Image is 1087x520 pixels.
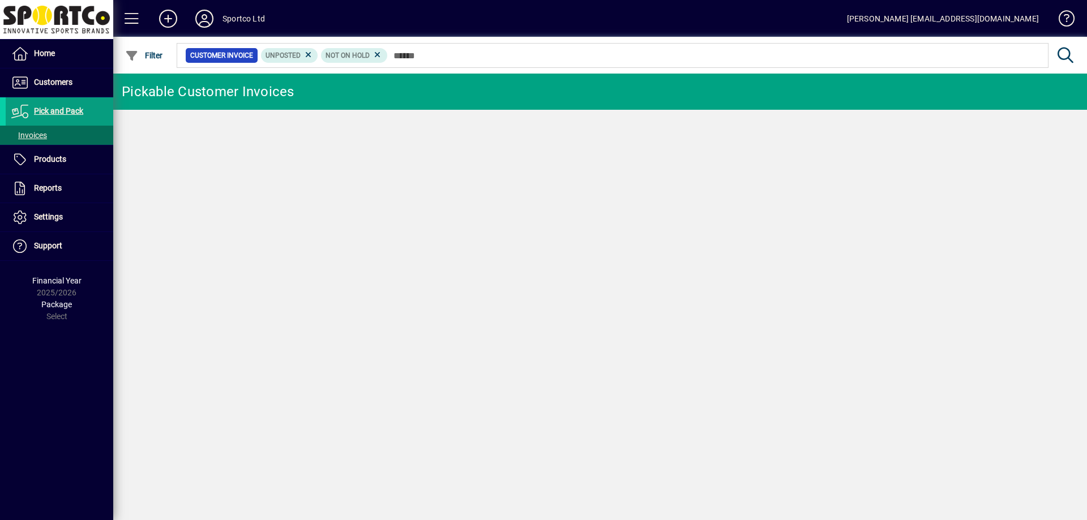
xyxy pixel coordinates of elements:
a: Invoices [6,126,113,145]
a: Knowledge Base [1050,2,1073,39]
span: Reports [34,183,62,192]
span: Financial Year [32,276,82,285]
span: Support [34,241,62,250]
span: Customers [34,78,72,87]
mat-chip: Hold Status: Not On Hold [321,48,387,63]
button: Filter [122,45,166,66]
button: Profile [186,8,222,29]
span: Unposted [266,51,301,59]
div: Pickable Customer Invoices [122,83,294,101]
a: Customers [6,68,113,97]
span: Settings [34,212,63,221]
span: Invoices [11,131,47,140]
span: Customer Invoice [190,50,253,61]
button: Add [150,8,186,29]
a: Products [6,145,113,174]
a: Support [6,232,113,260]
span: Filter [125,51,163,60]
span: Products [34,154,66,164]
span: Home [34,49,55,58]
a: Settings [6,203,113,231]
mat-chip: Customer Invoice Status: Unposted [261,48,318,63]
span: Not On Hold [326,51,370,59]
div: Sportco Ltd [222,10,265,28]
span: Pick and Pack [34,106,83,115]
div: [PERSON_NAME] [EMAIL_ADDRESS][DOMAIN_NAME] [847,10,1039,28]
a: Reports [6,174,113,203]
a: Home [6,40,113,68]
span: Package [41,300,72,309]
